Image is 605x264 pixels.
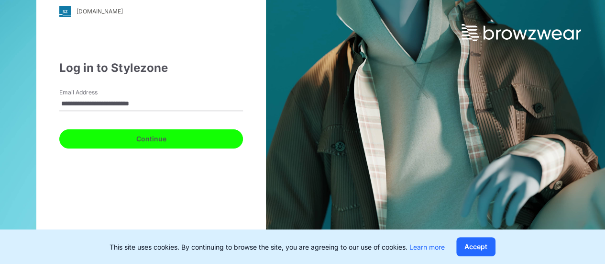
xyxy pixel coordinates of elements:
button: Accept [456,237,495,256]
img: svg+xml;base64,PHN2ZyB3aWR0aD0iMjgiIGhlaWdodD0iMjgiIHZpZXdCb3g9IjAgMCAyOCAyOCIgZmlsbD0ibm9uZSIgeG... [59,6,71,17]
p: This site uses cookies. By continuing to browse the site, you are agreeing to our use of cookies. [110,242,445,252]
button: Continue [59,129,243,149]
div: [DOMAIN_NAME] [77,8,123,15]
div: Log in to Stylezone [59,59,243,77]
a: [DOMAIN_NAME] [59,6,243,17]
img: browzwear-logo.73288ffb.svg [462,24,581,41]
a: Learn more [409,243,445,251]
label: Email Address [59,88,126,97]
